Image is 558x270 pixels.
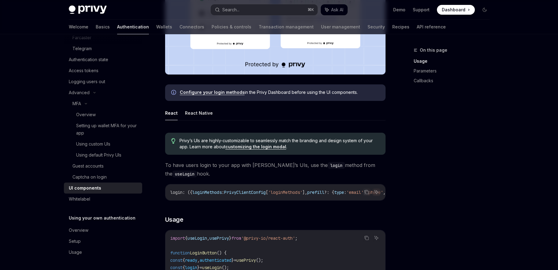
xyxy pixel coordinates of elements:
a: Whitelabel [64,194,142,205]
svg: Info [171,90,177,96]
span: 'email' [346,190,364,195]
span: ⌘ K [308,7,314,12]
a: Captcha on login [64,172,142,183]
span: Privy’s UIs are highly-customizable to seamlessly match the branding and design system of your ap... [179,138,379,150]
span: usePrivy [236,257,256,263]
span: in the Privy Dashboard before using the UI components. [180,89,379,95]
a: Dashboard [437,5,475,15]
div: Usage [69,249,82,256]
code: useLogin [172,171,197,177]
code: login [328,162,345,169]
span: { [183,257,185,263]
span: { [185,235,187,241]
span: } [231,257,234,263]
span: loginMethods [192,190,222,195]
span: prefill [307,190,324,195]
span: To have users login to your app with [PERSON_NAME]’s UIs, use the method from the hook. [165,161,386,178]
span: usePrivy [209,235,229,241]
button: React Native [185,106,213,120]
span: : [222,190,224,195]
span: : ({ [183,190,192,195]
div: Advanced [69,89,90,96]
span: Dashboard [442,7,465,13]
a: Recipes [392,20,409,34]
span: import [170,235,185,241]
span: useLogin [187,235,207,241]
a: Setup [64,236,142,247]
svg: Tip [171,138,176,144]
span: from [231,235,241,241]
a: Transaction management [259,20,314,34]
div: Overview [76,111,96,118]
a: API reference [417,20,446,34]
div: Guest accounts [72,162,104,170]
div: MFA [72,100,81,107]
span: const [170,257,183,263]
div: Authentication state [69,56,108,63]
a: Policies & controls [212,20,251,34]
a: Basics [96,20,110,34]
span: , [383,190,386,195]
a: Telegram [64,43,142,54]
span: , [197,257,200,263]
button: Search...⌘K [211,4,318,15]
a: Overview [64,109,142,120]
span: LoginButton [190,250,217,256]
span: function [170,250,190,256]
a: Wallets [156,20,172,34]
div: Using custom UIs [76,140,110,148]
a: Access tokens [64,65,142,76]
button: Copy the contents from the code block [363,188,371,196]
span: '@privy-io/react-auth' [241,235,295,241]
span: [ [266,190,268,195]
div: Search... [222,6,239,13]
span: authenticated [200,257,231,263]
span: (); [256,257,263,263]
span: () { [217,250,227,256]
a: Usage [414,56,494,66]
span: ; [295,235,297,241]
a: Using default Privy UIs [64,150,142,161]
div: Whitelabel [69,195,90,203]
a: UI components [64,183,142,194]
a: Logging users out [64,76,142,87]
button: Ask AI [372,234,380,242]
a: Authentication state [64,54,142,65]
div: Captcha on login [72,173,107,181]
a: Connectors [179,20,204,34]
div: Setting up wallet MFA for your app [76,122,139,137]
a: Parameters [414,66,494,76]
span: login [170,190,183,195]
h5: Using your own authentication [69,214,135,222]
span: PrivyClientConfig [224,190,266,195]
div: Setup [69,238,81,245]
span: Usage [165,215,183,224]
span: Ask AI [331,7,343,13]
span: ], [302,190,307,195]
span: : [344,190,346,195]
button: Copy the contents from the code block [363,234,371,242]
a: Authentication [117,20,149,34]
div: UI components [69,184,101,192]
a: User management [321,20,360,34]
div: Overview [69,227,88,234]
span: On this page [420,46,447,54]
span: , [207,235,209,241]
button: React [165,106,178,120]
span: = [234,257,236,263]
span: type [334,190,344,195]
button: Ask AI [321,4,348,15]
span: ready [185,257,197,263]
a: Welcome [69,20,88,34]
button: Toggle dark mode [480,5,490,15]
a: customizing the login modal [225,144,286,150]
div: Using default Privy UIs [76,151,121,159]
a: Configure your login methods [180,90,245,95]
div: Logging users out [69,78,105,85]
div: Telegram [72,45,92,52]
a: Usage [64,247,142,258]
span: 'loginMethods' [268,190,302,195]
img: dark logo [69,6,107,14]
a: Demo [393,7,405,13]
a: Overview [64,225,142,236]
